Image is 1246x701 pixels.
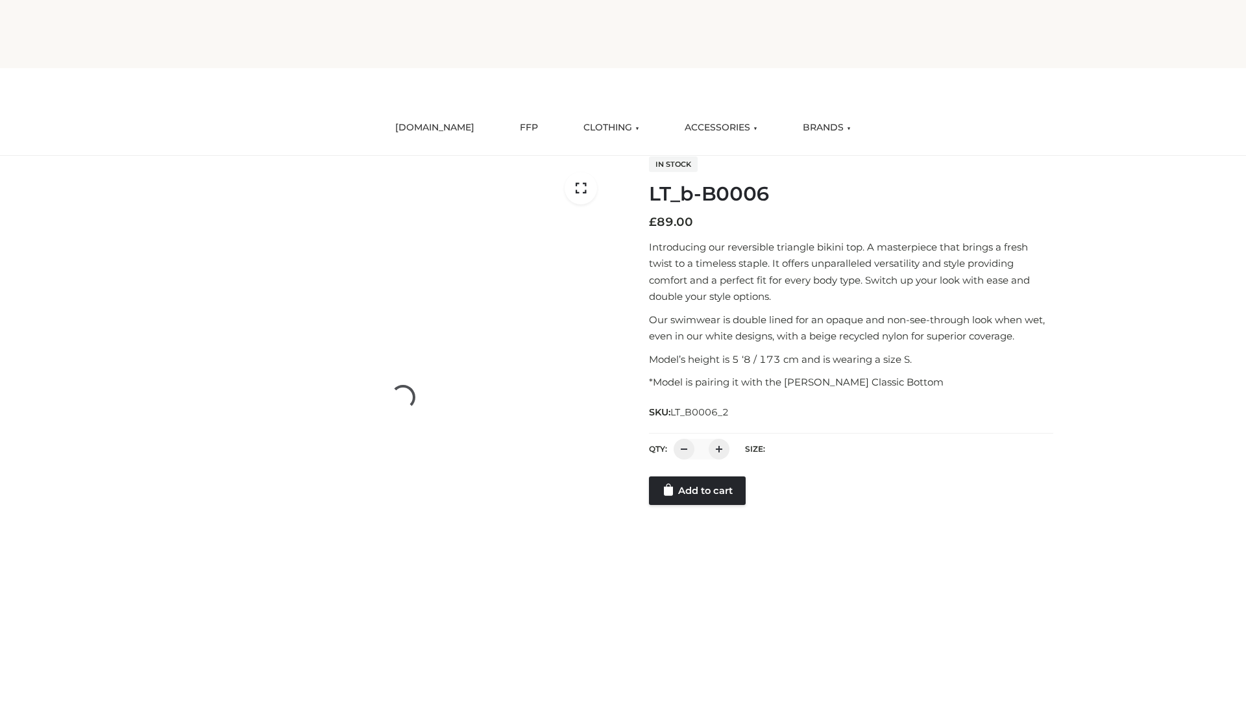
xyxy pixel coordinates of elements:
a: [DOMAIN_NAME] [385,114,484,142]
span: SKU: [649,404,730,420]
p: *Model is pairing it with the [PERSON_NAME] Classic Bottom [649,374,1053,391]
span: LT_B0006_2 [670,406,729,418]
bdi: 89.00 [649,215,693,229]
span: In stock [649,156,698,172]
a: FFP [510,114,548,142]
label: Size: [745,444,765,454]
p: Introducing our reversible triangle bikini top. A masterpiece that brings a fresh twist to a time... [649,239,1053,305]
h1: LT_b-B0006 [649,182,1053,206]
p: Model’s height is 5 ‘8 / 173 cm and is wearing a size S. [649,351,1053,368]
a: CLOTHING [574,114,649,142]
p: Our swimwear is double lined for an opaque and non-see-through look when wet, even in our white d... [649,312,1053,345]
span: £ [649,215,657,229]
a: Add to cart [649,476,746,505]
a: BRANDS [793,114,861,142]
a: ACCESSORIES [675,114,767,142]
label: QTY: [649,444,667,454]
